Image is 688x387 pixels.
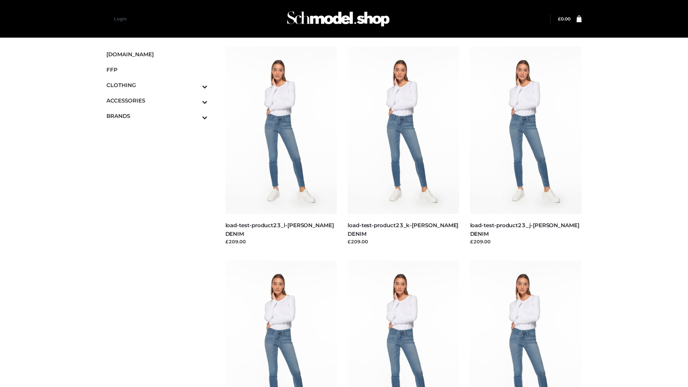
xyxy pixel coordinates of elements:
button: Toggle Submenu [182,77,207,93]
span: FFP [106,66,207,74]
a: load-test-product23_j-[PERSON_NAME] DENIM [470,222,579,237]
a: FFP [106,62,207,77]
div: £209.00 [225,238,337,245]
bdi: 0.00 [558,16,570,21]
a: ACCESSORIESToggle Submenu [106,93,207,108]
button: Toggle Submenu [182,93,207,108]
span: CLOTHING [106,81,207,89]
a: CLOTHINGToggle Submenu [106,77,207,93]
a: BRANDSToggle Submenu [106,108,207,124]
a: load-test-product23_l-[PERSON_NAME] DENIM [225,222,334,237]
a: Login [114,16,126,21]
span: BRANDS [106,112,207,120]
span: [DOMAIN_NAME] [106,50,207,58]
span: £ [558,16,561,21]
a: £0.00 [558,16,570,21]
button: Toggle Submenu [182,108,207,124]
span: ACCESSORIES [106,96,207,105]
div: £209.00 [348,238,459,245]
div: £209.00 [470,238,582,245]
a: [DOMAIN_NAME] [106,47,207,62]
a: load-test-product23_k-[PERSON_NAME] DENIM [348,222,458,237]
img: Schmodel Admin 964 [285,5,392,33]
